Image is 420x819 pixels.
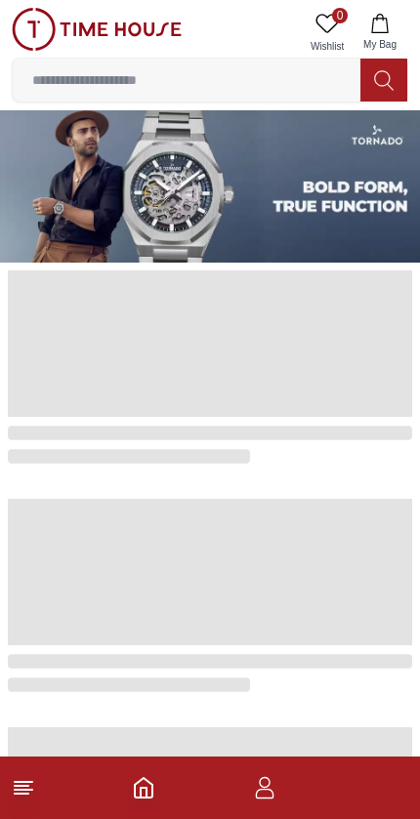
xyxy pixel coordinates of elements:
[303,8,352,58] a: 0Wishlist
[332,8,348,23] span: 0
[356,37,404,52] span: My Bag
[12,8,182,51] img: ...
[352,8,408,58] button: My Bag
[303,39,352,54] span: Wishlist
[132,776,155,799] a: Home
